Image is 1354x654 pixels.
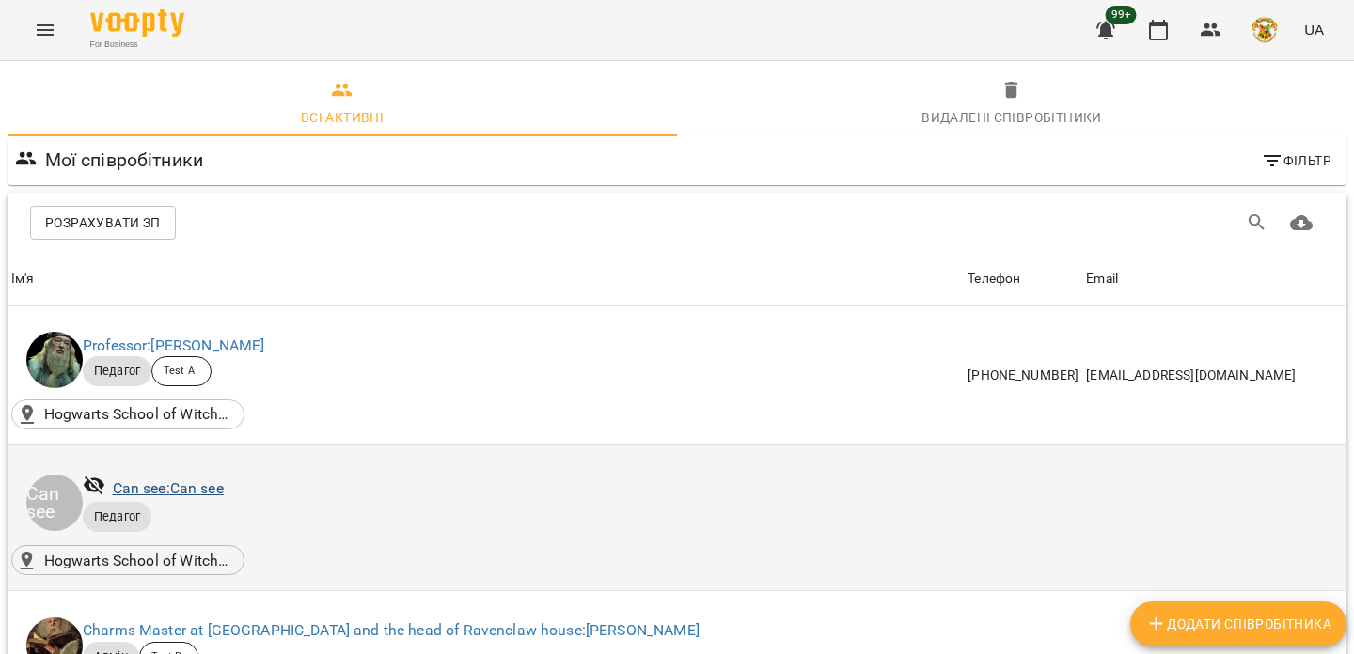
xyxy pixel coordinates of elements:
button: Додати співробітника [1130,601,1346,646]
div: Can see [26,475,83,531]
div: Ім'я [11,268,35,290]
span: 99+ [1106,6,1137,24]
button: Завантажити CSV [1279,200,1324,245]
a: Professor:[PERSON_NAME] [83,336,264,354]
img: Voopty Logo [90,9,184,37]
div: Sort [11,268,35,290]
span: Додати співробітника [1145,613,1331,635]
div: Test A [151,356,212,386]
div: Телефон [968,268,1020,290]
button: Фільтр [1253,144,1339,178]
p: Test A [164,364,195,380]
div: Всі активні [301,106,384,129]
span: Email [1086,268,1343,290]
div: Table Toolbar [8,193,1346,253]
div: Sort [968,268,1020,290]
span: Ім'я [11,268,960,290]
span: Телефон [968,268,1078,290]
span: Фільтр [1261,149,1331,172]
p: Hogwarts School of Witchcraft and Wizardry(A830 Rd) [44,403,232,426]
img: e4fadf5fdc8e1f4c6887bfc6431a60f1.png [1252,17,1278,43]
td: [PHONE_NUMBER] [964,306,1082,445]
td: [EMAIL_ADDRESS][DOMAIN_NAME] [1082,306,1346,445]
div: Видалені cпівробітники [921,106,1102,129]
img: Albus Dumbledore [26,332,83,388]
a: Can see:Can see [113,479,224,497]
span: For Business [90,39,184,51]
span: Розрахувати ЗП [45,211,161,234]
button: Menu [23,8,68,53]
button: Розрахувати ЗП [30,206,176,240]
h6: Мої співробітники [45,146,204,175]
div: Email [1086,268,1118,290]
button: UA [1297,12,1331,47]
span: Педагог [83,363,151,380]
a: Charms Master at [GEOGRAPHIC_DATA] and the head of Ravenclaw house:[PERSON_NAME] [83,621,700,639]
span: UA [1304,20,1324,39]
button: Пошук [1235,200,1280,245]
div: Sort [1086,268,1118,290]
span: Педагог [83,508,151,525]
p: Hogwarts School of Witchcraft and Wizardry(A830 Rd) [44,550,232,572]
